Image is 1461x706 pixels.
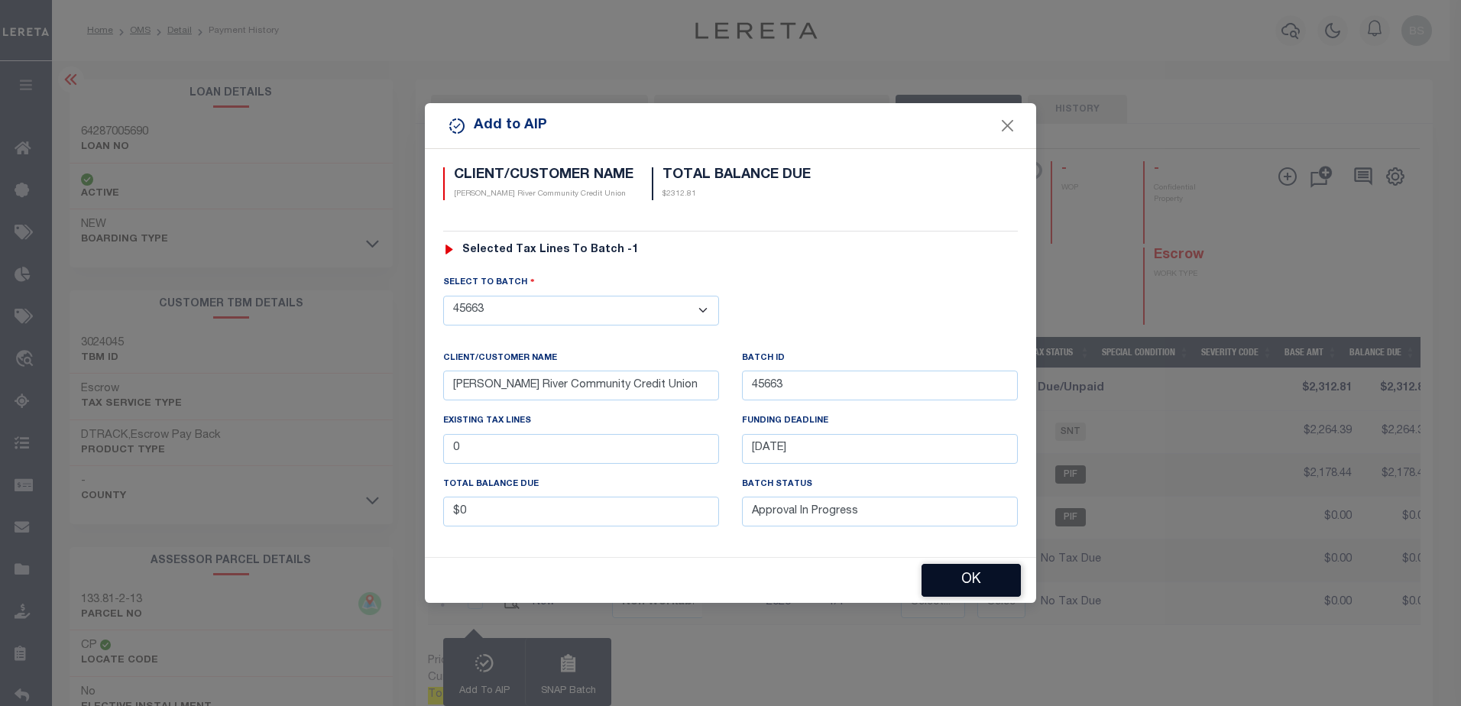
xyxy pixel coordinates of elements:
[443,497,719,526] p: $0
[662,167,811,184] h5: TOTAL BALANCE DUE
[462,244,638,257] h6: Selected Tax Lines To Batch -
[998,116,1018,136] button: Close
[662,189,811,200] p: $2312.81
[448,115,547,136] h5: Add to AIP
[454,167,633,184] h5: CLIENT/CUSTOMER NAME
[742,497,1018,526] p: Approval In Progress
[742,352,785,365] label: BATCH ID
[443,415,531,428] label: EXISTING TAX LINES
[742,434,1018,464] p: [DATE]
[742,478,812,491] label: BATCH STATUS
[632,245,638,255] span: 1
[454,189,633,200] p: [PERSON_NAME] River Community Credit Union
[742,371,1018,400] p: 45663
[443,275,535,290] label: SELECT TO BATCH
[443,478,539,491] label: TOTAL BALANCE DUE
[443,352,557,365] label: CLIENT/CUSTOMER NAME
[742,415,828,428] label: Funding Deadline
[922,564,1021,597] button: OK
[443,371,719,400] p: [PERSON_NAME] River Community Credit Union
[443,434,719,464] p: 0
